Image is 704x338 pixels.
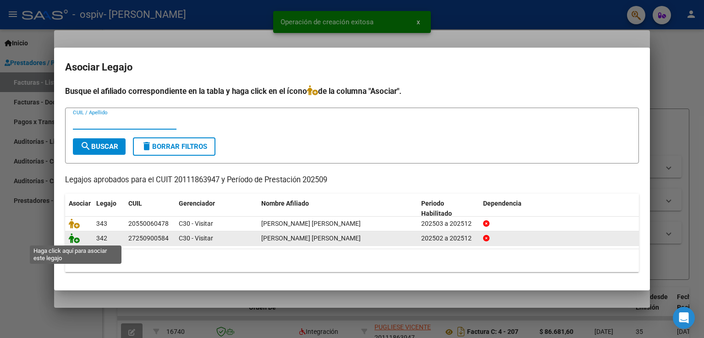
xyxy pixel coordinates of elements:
[96,200,116,207] span: Legajo
[261,200,309,207] span: Nombre Afiliado
[93,194,125,224] datatable-header-cell: Legajo
[96,234,107,242] span: 342
[96,220,107,227] span: 343
[73,138,126,155] button: Buscar
[483,200,522,207] span: Dependencia
[65,59,639,76] h2: Asociar Legajo
[421,218,476,229] div: 202503 a 202512
[65,249,639,272] div: 2 registros
[258,194,418,224] datatable-header-cell: Nombre Afiliado
[141,141,152,152] mat-icon: delete
[175,194,258,224] datatable-header-cell: Gerenciador
[141,142,207,151] span: Borrar Filtros
[133,137,215,156] button: Borrar Filtros
[421,200,452,218] span: Periodo Habilitado
[179,234,213,242] span: C30 - Visitar
[65,174,639,186] p: Legajos aprobados para el CUIT 20111863947 y Período de Prestación 202509
[421,233,476,244] div: 202502 a 202512
[261,234,361,242] span: ESPINOZA RITA ALICIA
[128,200,142,207] span: CUIL
[80,142,118,151] span: Buscar
[80,141,91,152] mat-icon: search
[479,194,639,224] datatable-header-cell: Dependencia
[179,200,215,207] span: Gerenciador
[673,307,695,329] div: Open Intercom Messenger
[65,85,639,97] h4: Busque el afiliado correspondiente en la tabla y haga click en el ícono de la columna "Asociar".
[418,194,479,224] datatable-header-cell: Periodo Habilitado
[65,194,93,224] datatable-header-cell: Asociar
[128,218,169,229] div: 20550060478
[261,220,361,227] span: RODRIGUEZ ESPINOZA ANDRES TADEO
[125,194,175,224] datatable-header-cell: CUIL
[69,200,91,207] span: Asociar
[179,220,213,227] span: C30 - Visitar
[128,233,169,244] div: 27250900584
